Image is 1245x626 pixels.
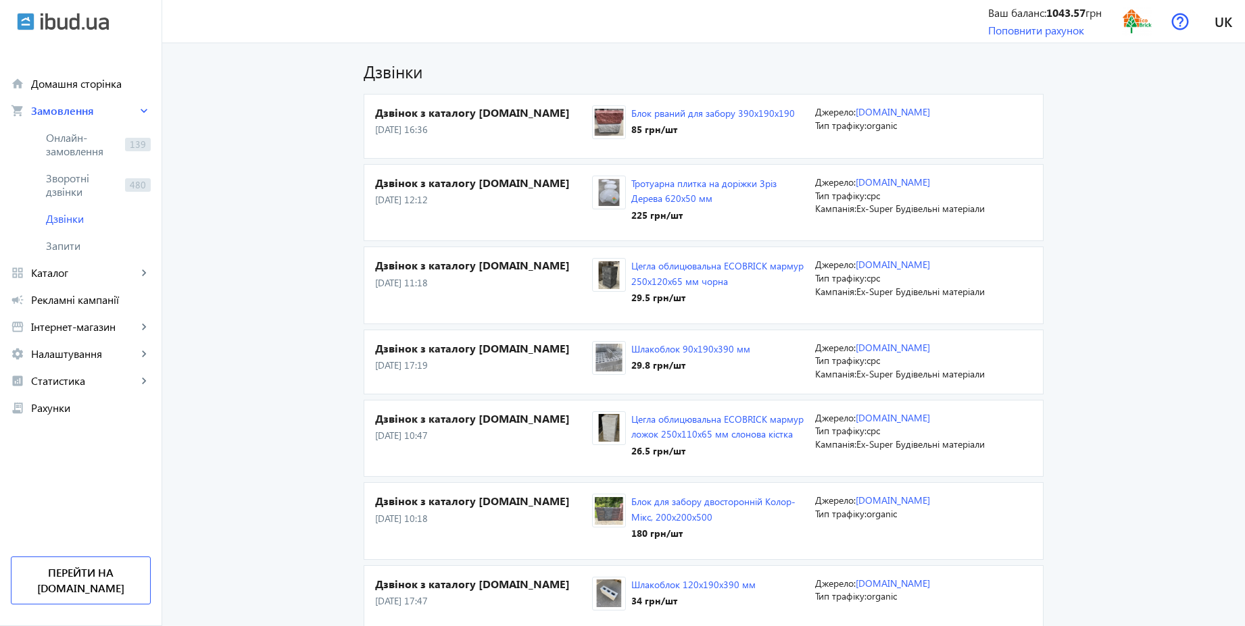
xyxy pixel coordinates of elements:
[856,494,930,506] a: [DOMAIN_NAME]
[137,104,151,118] mat-icon: keyboard_arrow_right
[593,497,625,525] img: 2079162c6a967ace514906347629988-59ce2d48fa.jpg
[375,176,592,190] h4: Дзвінок з каталогу [DOMAIN_NAME]
[137,374,151,388] mat-icon: keyboard_arrow_right
[866,119,897,132] span: organic
[1215,13,1232,30] span: uk
[31,266,137,280] span: Каталог
[631,413,804,440] a: Цегла облицювальна ECOBRICK мармур ложок 250x110x65 мм слонова кістка
[31,374,137,388] span: Статистика
[631,342,750,355] a: Шлакоблок 90х190х390 мм
[1122,6,1152,36] img: 5c25e6b19c4b56315-15459877616-ecobrick.png
[11,556,151,604] a: Перейти на [DOMAIN_NAME]
[11,293,24,307] mat-icon: campaign
[815,424,866,437] span: Тип трафіку:
[31,77,151,90] span: Домашня сторінка
[631,578,756,591] a: Шлакоблок 120х190х390 мм
[856,438,985,450] span: Ex-Super Будівельні матеріали
[866,354,880,367] span: cpc
[137,347,151,361] mat-icon: keyboard_arrow_right
[815,438,856,450] span: Кампанія:
[125,138,151,151] span: 139
[815,189,866,202] span: Тип трафіку:
[375,105,592,120] h4: Дзвінок з каталогу [DOMAIN_NAME]
[593,179,625,207] img: 285816002d0120542a2657600007580-005c61711e.png
[375,276,592,290] p: [DATE] 11:18
[815,411,856,424] span: Джерело:
[375,512,592,525] p: [DATE] 10:18
[815,507,866,520] span: Тип трафіку:
[375,359,592,372] p: [DATE] 17:19
[856,285,985,298] span: Ex-Super Будівельні матеріали
[46,239,151,253] span: Запити
[631,359,750,372] div: 29.8 грн /шт
[11,266,24,280] mat-icon: grid_view
[375,258,592,273] h4: Дзвінок з каталогу [DOMAIN_NAME]
[593,579,625,607] img: 2163061e1457ed88ec1199217419084-99babed563.jpg
[988,5,1102,20] div: Ваш баланс: грн
[631,123,795,136] div: 85 грн /шт
[11,374,24,388] mat-icon: analytics
[17,13,34,30] img: ibud.svg
[631,209,804,222] div: 225 грн /шт
[856,411,930,424] a: [DOMAIN_NAME]
[375,123,592,136] p: [DATE] 16:36
[856,258,930,271] a: [DOMAIN_NAME]
[815,202,856,215] span: Кампанія:
[815,271,866,284] span: Тип трафіку:
[866,590,897,602] span: organic
[11,320,24,334] mat-icon: storefront
[31,401,151,415] span: Рахунки
[593,414,625,442] img: 2462265f800ce520d65389590568239-7ea6f69479.jpeg
[631,527,804,540] div: 180 грн /шт
[375,429,592,442] p: [DATE] 10:47
[631,177,777,205] a: Тротуарна плитка на доріжки Зріз Дерева 620х50 мм
[815,176,856,188] span: Джерело:
[856,367,985,380] span: Ex-Super Будівельні матеріали
[364,59,1044,83] h1: Дзвінки
[46,212,151,226] span: Дзвінки
[815,105,856,118] span: Джерело:
[815,590,866,602] span: Тип трафіку:
[631,594,756,608] div: 34 грн /шт
[137,266,151,280] mat-icon: keyboard_arrow_right
[866,424,880,437] span: cpc
[815,494,856,506] span: Джерело:
[856,341,930,354] a: [DOMAIN_NAME]
[375,594,592,608] p: [DATE] 17:47
[125,178,151,192] span: 480
[866,507,897,520] span: organic
[375,341,592,356] h4: Дзвінок з каталогу [DOMAIN_NAME]
[866,189,880,202] span: cpc
[815,258,856,271] span: Джерело:
[46,131,120,158] span: Онлайн-замовлення
[46,172,120,199] span: Зворотні дзвінки
[11,77,24,90] mat-icon: home
[375,577,592,592] h4: Дзвінок з каталогу [DOMAIN_NAME]
[815,367,856,380] span: Кампанія:
[631,495,796,523] a: Блок для забору двосторонній Колор-Мікс, 200х200х500
[11,104,24,118] mat-icon: shopping_cart
[988,23,1084,37] a: Поповнити рахунок
[1046,5,1085,20] b: 1043.57
[856,202,985,215] span: Ex-Super Будівельні матеріали
[31,104,137,118] span: Замовлення
[631,259,804,287] a: Цегла облицювальна ECOBRICK мармур 250x120x65 мм чорна
[815,577,856,590] span: Джерело:
[815,354,866,367] span: Тип трафіку:
[631,107,795,120] a: Блок рваний для забору 390х190х190
[631,444,804,458] div: 26.5 грн /шт
[593,109,625,136] img: 12276610a7ce7b32df8840426451509-8beea0cdf9.png
[856,577,930,590] a: [DOMAIN_NAME]
[375,494,592,508] h4: Дзвінок з каталогу [DOMAIN_NAME]
[375,411,592,426] h4: Дзвінок з каталогу [DOMAIN_NAME]
[11,347,24,361] mat-icon: settings
[1171,13,1189,30] img: help.svg
[31,293,151,307] span: Рекламні кампанії
[815,285,856,298] span: Кампанія:
[137,320,151,334] mat-icon: keyboard_arrow_right
[866,271,880,284] span: cpc
[593,344,625,371] img: 1157261e144f206b958461373516205-a09cf6388a.jpg
[593,261,625,289] img: 2462465f7ff8732eea1428439148109-504a2b810e.jpeg
[856,105,930,118] a: [DOMAIN_NAME]
[41,13,109,30] img: ibud_text.svg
